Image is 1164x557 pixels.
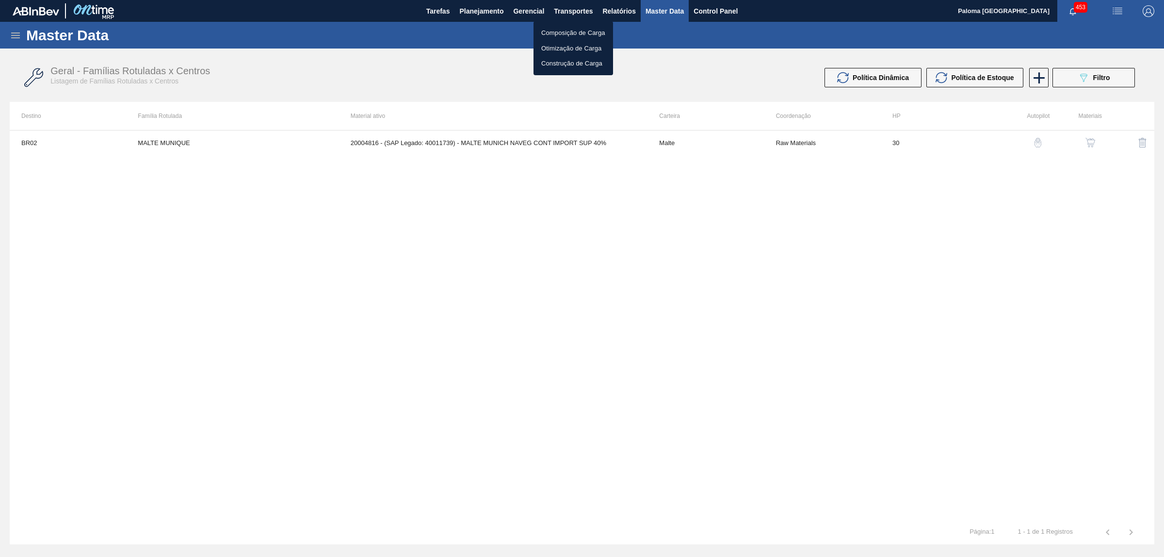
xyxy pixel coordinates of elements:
a: Composição de Carga [533,25,613,41]
a: Otimização de Carga [533,41,613,56]
a: Construção de Carga [533,56,613,71]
